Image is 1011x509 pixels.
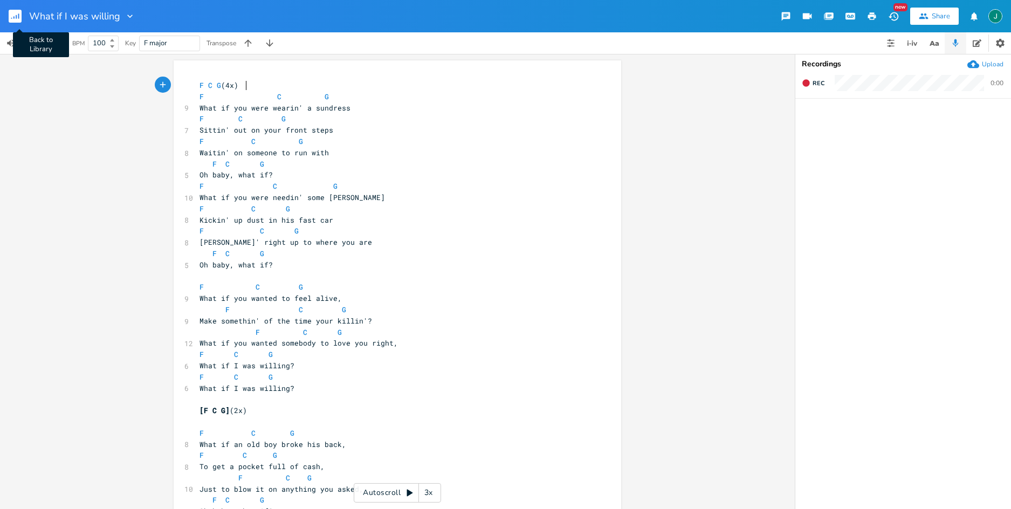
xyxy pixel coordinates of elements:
span: G [269,349,273,359]
div: Share [932,11,950,21]
span: Kickin' up dust in his fast car [200,215,333,225]
span: G [299,136,303,146]
span: What if you were needin' some [PERSON_NAME] [200,192,385,202]
span: C [234,372,238,382]
div: Recordings [802,60,1005,68]
span: F [238,473,243,483]
span: G [260,249,264,258]
span: C [238,114,243,123]
button: Share [910,8,959,25]
span: (2x) [200,405,247,415]
button: New [883,6,904,26]
span: G [333,181,338,191]
span: F [256,327,260,337]
span: G [281,114,286,123]
span: C [273,181,277,191]
div: Transpose [207,40,236,46]
span: G [286,204,290,214]
span: G [260,495,264,505]
span: F [200,226,204,236]
span: F [200,450,204,460]
span: C [251,428,256,438]
span: Oh baby, what if? [200,260,273,270]
span: F [200,428,204,438]
span: [F C G] [200,405,230,415]
span: To get a pocket full of cash, [200,462,325,471]
span: Rec [813,79,824,87]
span: C [256,282,260,292]
span: C [299,305,303,314]
span: Sittin' out on your front steps [200,125,333,135]
span: C [251,204,256,214]
span: F [212,159,217,169]
span: F [212,249,217,258]
span: G [217,80,221,90]
span: (4x) [200,80,238,90]
span: What if I was willing? [200,383,294,393]
span: C [277,92,281,101]
span: Make somethin' of the time your killin'? [200,316,372,326]
div: Key [125,40,136,46]
span: G [338,327,342,337]
span: G [273,450,277,460]
span: C [225,249,230,258]
div: Autoscroll [354,483,441,503]
span: What if I was willing [29,11,120,21]
div: 0:00 [991,80,1003,86]
span: C [243,450,247,460]
div: New [893,3,907,11]
span: What if I was willing? [200,361,294,370]
span: F [200,282,204,292]
span: F [200,136,204,146]
div: 3x [419,483,438,503]
span: C [225,495,230,505]
span: [PERSON_NAME]' right up to where you are [200,237,372,247]
span: F [200,92,204,101]
span: Oh baby, what if? [200,170,273,180]
span: F [200,181,204,191]
span: What if you wanted to feel alive, [200,293,342,303]
div: Upload [982,60,1003,68]
span: C [208,80,212,90]
span: C [260,226,264,236]
span: C [303,327,307,337]
button: Back to Library [9,3,30,29]
span: C [286,473,290,483]
span: What if an old boy broke his back, [200,439,346,449]
span: G [290,428,294,438]
span: G [342,305,346,314]
span: F [200,349,204,359]
span: F [200,204,204,214]
span: What if you were wearin' a sundress [200,103,350,113]
span: C [225,159,230,169]
img: Jim Rudolf [988,9,1002,23]
span: G [325,92,329,101]
span: G [294,226,299,236]
span: What if you wanted somebody to love you right, [200,338,398,348]
span: F [212,495,217,505]
span: F [200,80,204,90]
span: F [200,114,204,123]
span: G [269,372,273,382]
span: G [307,473,312,483]
div: BPM [72,40,85,46]
span: C [251,136,256,146]
span: Waitin' on someone to run with [200,148,329,157]
span: Just to blow it on anything you asked, [200,484,363,494]
button: Rec [797,74,829,92]
button: Upload [967,58,1003,70]
span: G [260,159,264,169]
span: G [299,282,303,292]
span: F major [144,38,167,48]
span: C [234,349,238,359]
span: F [225,305,230,314]
span: F [200,372,204,382]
